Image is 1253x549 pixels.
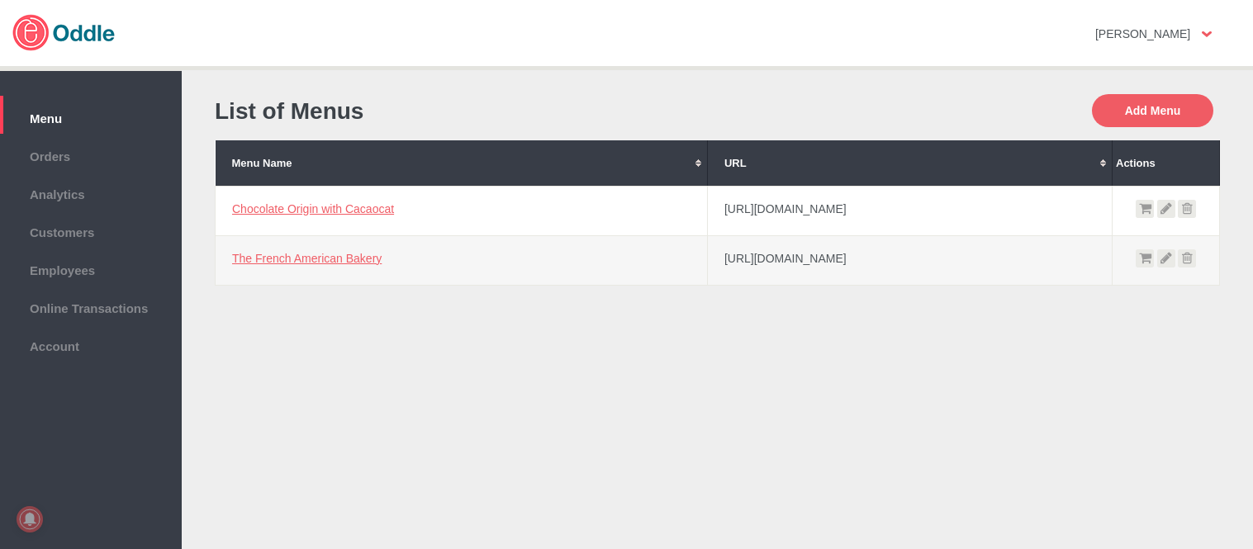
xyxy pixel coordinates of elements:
[1095,27,1190,40] strong: [PERSON_NAME]
[232,202,394,215] a: Chocolate Origin with Cacaocat
[1202,31,1212,37] img: user-option-arrow.png
[8,297,173,315] span: Online Transactions
[232,252,382,265] a: The French American Bakery
[1092,94,1213,127] button: Add Menu
[8,335,173,353] span: Account
[215,98,710,125] h1: List of Menus
[8,183,173,201] span: Analytics
[707,235,1112,285] td: [URL][DOMAIN_NAME]
[8,145,173,163] span: Orders
[1116,157,1216,169] div: Actions
[1113,140,1220,186] th: Actions: No sort applied, sorting is disabled
[8,259,173,277] span: Employees
[707,186,1112,235] td: [URL][DOMAIN_NAME]
[8,107,173,125] span: Menu
[707,140,1112,186] th: URL: No sort applied, activate to apply an ascending sort
[724,157,1095,169] div: URL
[8,221,173,239] span: Customers
[232,157,691,169] div: Menu Name
[216,140,708,186] th: Menu Name: No sort applied, activate to apply an ascending sort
